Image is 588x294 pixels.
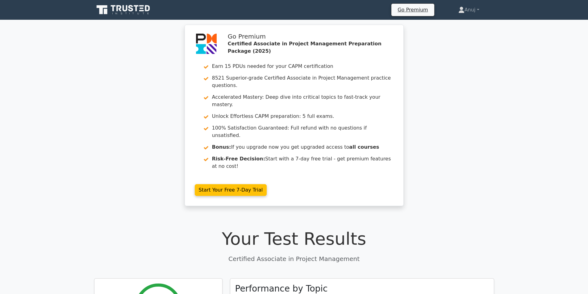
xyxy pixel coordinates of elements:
[94,254,494,263] p: Certified Associate in Project Management
[444,4,494,16] a: Anuj
[195,184,267,196] a: Start Your Free 7-Day Trial
[394,6,432,14] a: Go Premium
[235,284,328,294] h3: Performance by Topic
[94,228,494,249] h1: Your Test Results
